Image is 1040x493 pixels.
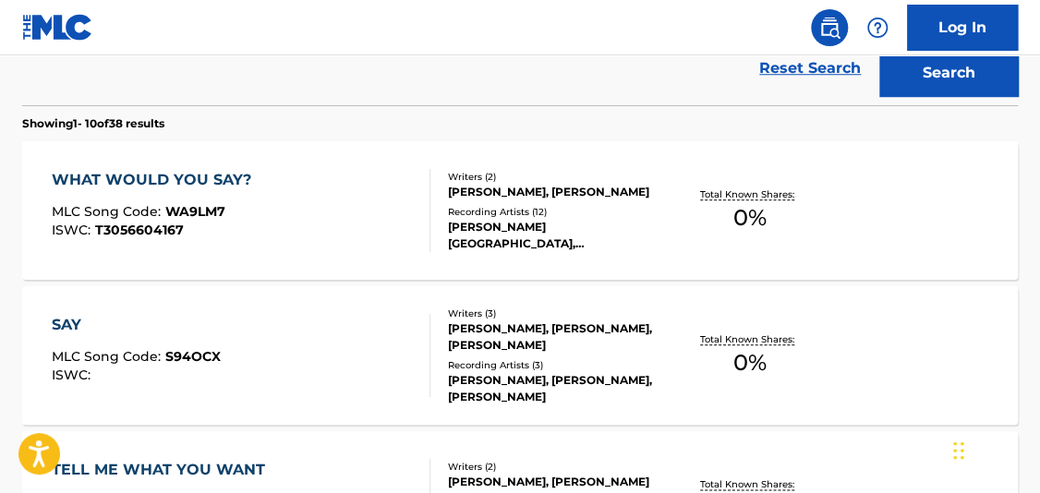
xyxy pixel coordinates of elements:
img: search [818,17,840,39]
a: Log In [907,5,1018,51]
span: ISWC : [52,367,95,383]
span: 0 % [733,201,767,234]
span: MLC Song Code : [52,348,165,365]
button: Search [879,50,1018,96]
span: 0 % [733,346,767,379]
div: [PERSON_NAME], [PERSON_NAME] [448,474,667,490]
div: TELL ME WHAT YOU WANT [52,459,274,481]
div: SAY [52,314,221,336]
div: Help [859,9,896,46]
span: MLC Song Code : [52,203,165,220]
div: Writers ( 2 ) [448,460,667,474]
p: Total Known Shares: [700,332,799,346]
div: [PERSON_NAME], [PERSON_NAME], [PERSON_NAME] [448,372,667,405]
a: Reset Search [750,48,870,89]
img: MLC Logo [22,14,93,41]
p: Total Known Shares: [700,477,799,491]
a: Public Search [811,9,848,46]
div: Recording Artists ( 12 ) [448,205,667,219]
p: Total Known Shares: [700,187,799,201]
span: WA9LM7 [165,203,225,220]
div: WHAT WOULD YOU SAY? [52,169,260,191]
span: ISWC : [52,222,95,238]
div: [PERSON_NAME][GEOGRAPHIC_DATA], [PERSON_NAME][GEOGRAPHIC_DATA], [PERSON_NAME][GEOGRAPHIC_DATA], [... [448,219,667,252]
div: Writers ( 2 ) [448,170,667,184]
div: Recording Artists ( 3 ) [448,358,667,372]
div: [PERSON_NAME], [PERSON_NAME] [448,184,667,200]
iframe: Chat Widget [948,404,1040,493]
p: Showing 1 - 10 of 38 results [22,115,164,132]
div: [PERSON_NAME], [PERSON_NAME], [PERSON_NAME] [448,320,667,354]
a: WHAT WOULD YOU SAY?MLC Song Code:WA9LM7ISWC:T3056604167Writers (2)[PERSON_NAME], [PERSON_NAME]Rec... [22,141,1018,280]
div: Drag [953,423,964,478]
img: help [866,17,889,39]
span: S94OCX [165,348,221,365]
span: T3056604167 [95,222,184,238]
a: SAYMLC Song Code:S94OCXISWC:Writers (3)[PERSON_NAME], [PERSON_NAME], [PERSON_NAME]Recording Artis... [22,286,1018,425]
div: Writers ( 3 ) [448,307,667,320]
